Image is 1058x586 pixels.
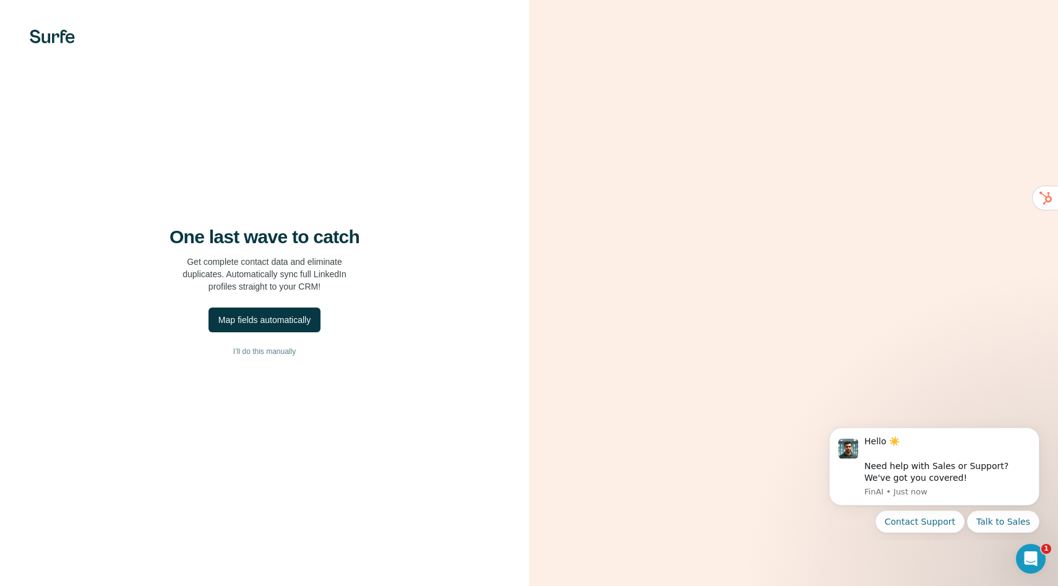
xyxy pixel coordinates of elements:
iframe: Intercom notifications message [811,416,1058,540]
h4: One last wave to catch [170,226,359,248]
button: Map fields automatically [209,308,320,332]
button: I’ll do this manually [25,342,504,361]
img: Surfe's logo [30,30,75,43]
div: Map fields automatically [218,314,311,326]
span: I’ll do this manually [233,346,296,357]
iframe: Intercom live chat [1016,544,1046,574]
span: 1 [1041,544,1051,554]
p: Get complete contact data and eliminate duplicates. Automatically sync full LinkedIn profiles str... [183,256,346,293]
